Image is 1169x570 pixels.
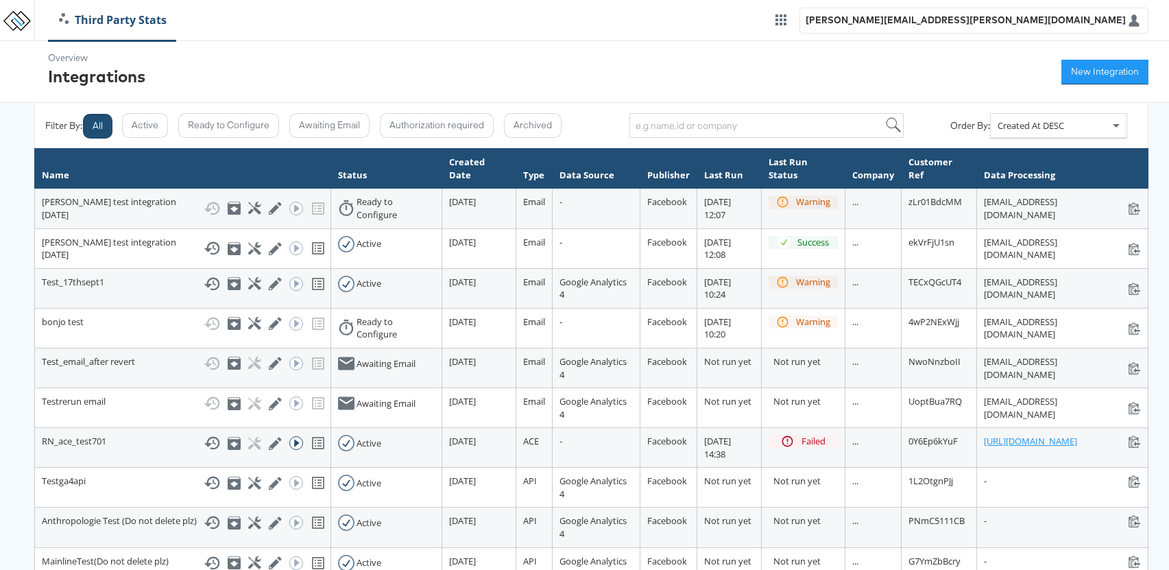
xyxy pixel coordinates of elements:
[908,316,959,328] span: 4wP2NExWjj
[523,195,545,208] span: Email
[357,397,415,410] div: Awaiting Email
[845,149,902,189] th: Company
[559,276,627,301] span: Google Analytics 4
[902,149,977,189] th: Customer Ref
[523,475,537,487] span: API
[310,276,326,292] svg: View missing tracking codes
[48,51,145,64] div: Overview
[442,149,516,189] th: Created Date
[42,514,324,531] div: Anthropologie Test (Do not delete plz)
[796,316,830,329] div: Warning
[704,395,751,407] span: Not run yet
[42,355,324,372] div: Test_email_after revert
[83,114,112,139] button: All
[647,514,687,527] span: Facebook
[852,475,858,487] span: ...
[357,316,435,341] div: Ready to Configure
[523,555,537,567] span: API
[704,475,751,487] span: Not run yet
[908,236,954,248] span: ekVrFjU1sn
[559,355,627,381] span: Google Analytics 4
[449,236,476,248] span: [DATE]
[908,395,962,407] span: UoptBua7RQ
[977,149,1148,189] th: Data Processing
[852,355,858,368] span: ...
[647,316,687,328] span: Facebook
[773,555,839,568] div: Not run yet
[42,435,324,451] div: RN_ace_test701
[357,195,435,221] div: Ready to Configure
[523,276,545,288] span: Email
[984,555,1141,568] div: -
[984,276,1141,301] div: [EMAIL_ADDRESS][DOMAIN_NAME]
[357,556,381,569] div: Active
[357,437,381,450] div: Active
[1061,60,1148,84] button: New Integration
[42,475,324,491] div: Testga4api
[984,395,1141,420] div: [EMAIL_ADDRESS][DOMAIN_NAME]
[852,555,858,567] span: ...
[773,514,839,527] div: Not run yet
[42,395,324,412] div: Testrerun email
[357,357,415,370] div: Awaiting Email
[773,475,839,488] div: Not run yet
[704,555,751,567] span: Not run yet
[647,276,687,288] span: Facebook
[552,149,640,189] th: Data Source
[647,236,687,248] span: Facebook
[796,195,830,209] div: Warning
[802,435,825,448] div: Failed
[852,195,858,208] span: ...
[331,149,442,189] th: Status
[449,435,476,447] span: [DATE]
[647,435,687,447] span: Facebook
[42,195,324,221] div: [PERSON_NAME] test integration [DATE]
[761,149,845,189] th: Last Run Status
[45,119,82,132] div: Filter By:
[984,195,1141,221] div: [EMAIL_ADDRESS][DOMAIN_NAME]
[122,113,168,138] button: Active
[449,514,476,527] span: [DATE]
[523,435,539,447] span: ACE
[559,435,562,447] span: -
[559,195,562,208] span: -
[773,355,839,368] div: Not run yet
[704,435,731,460] span: [DATE] 14:38
[178,113,279,138] button: Ready to Configure
[704,514,751,527] span: Not run yet
[504,113,562,138] button: Archived
[42,316,324,332] div: bonjo test
[998,119,1064,132] span: Created At DESC
[704,236,731,261] span: [DATE] 12:08
[523,514,537,527] span: API
[559,395,627,420] span: Google Analytics 4
[380,113,494,138] button: Authorization required
[449,316,476,328] span: [DATE]
[908,514,965,527] span: PNmC5111CB
[704,195,731,221] span: [DATE] 12:07
[523,395,545,407] span: Email
[806,14,1126,27] div: [PERSON_NAME][EMAIL_ADDRESS][PERSON_NAME][DOMAIN_NAME]
[357,516,381,530] div: Active
[852,435,858,447] span: ...
[908,475,953,487] span: 1L2OtgnPJj
[704,316,731,341] span: [DATE] 10:20
[310,435,326,451] svg: View missing tracking codes
[984,236,1141,261] div: [EMAIL_ADDRESS][DOMAIN_NAME]
[357,277,381,290] div: Active
[449,395,476,407] span: [DATE]
[523,316,545,328] span: Email
[516,149,552,189] th: Type
[449,475,476,487] span: [DATE]
[697,149,762,189] th: Last Run
[908,276,961,288] span: TECxQGcUT4
[310,240,326,257] svg: View missing tracking codes
[310,514,326,531] svg: View missing tracking codes
[908,195,962,208] span: zLr01BdcMM
[984,316,1141,341] div: [EMAIL_ADDRESS][DOMAIN_NAME]
[559,514,627,540] span: Google Analytics 4
[852,514,858,527] span: ...
[796,276,830,289] div: Warning
[797,236,829,249] div: Success
[773,395,839,408] div: Not run yet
